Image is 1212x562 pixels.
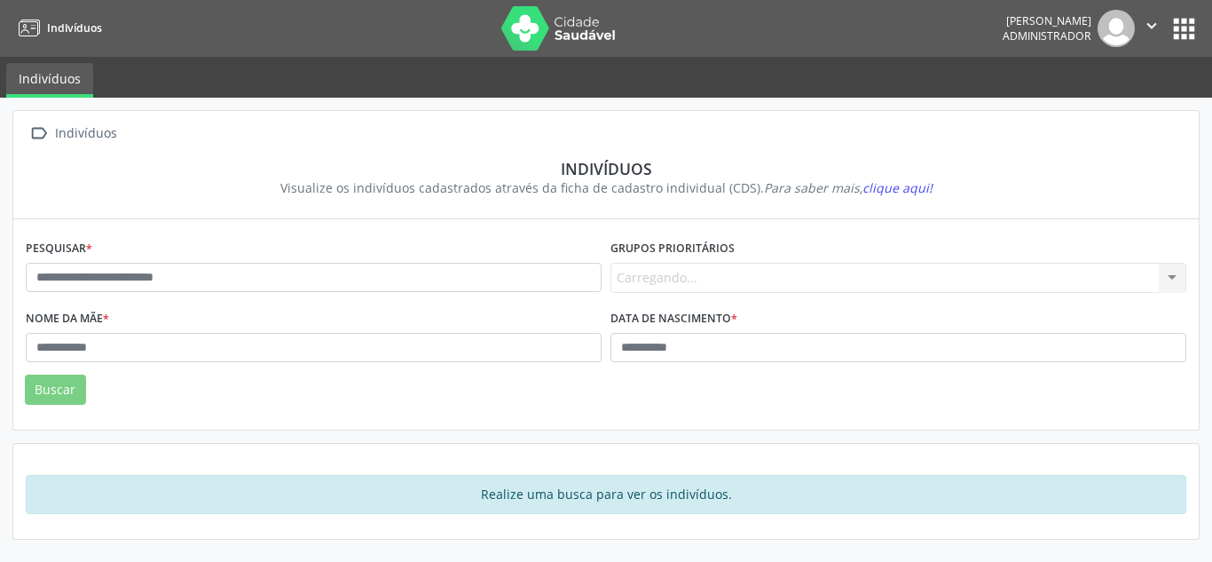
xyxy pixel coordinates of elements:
[38,159,1174,178] div: Indivíduos
[47,20,102,36] span: Indivíduos
[26,121,120,146] a:  Indivíduos
[12,13,102,43] a: Indivíduos
[26,475,1186,514] div: Realize uma busca para ver os indivíduos.
[26,235,92,263] label: Pesquisar
[1003,28,1091,44] span: Administrador
[25,375,86,405] button: Buscar
[1003,13,1091,28] div: [PERSON_NAME]
[610,235,735,263] label: Grupos prioritários
[1135,10,1169,47] button: 
[51,121,120,146] div: Indivíduos
[26,305,109,333] label: Nome da mãe
[26,121,51,146] i: 
[764,179,933,196] i: Para saber mais,
[862,179,933,196] span: clique aqui!
[6,63,93,98] a: Indivíduos
[610,305,737,333] label: Data de nascimento
[1142,16,1161,36] i: 
[1169,13,1200,44] button: apps
[1098,10,1135,47] img: img
[38,178,1174,197] div: Visualize os indivíduos cadastrados através da ficha de cadastro individual (CDS).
